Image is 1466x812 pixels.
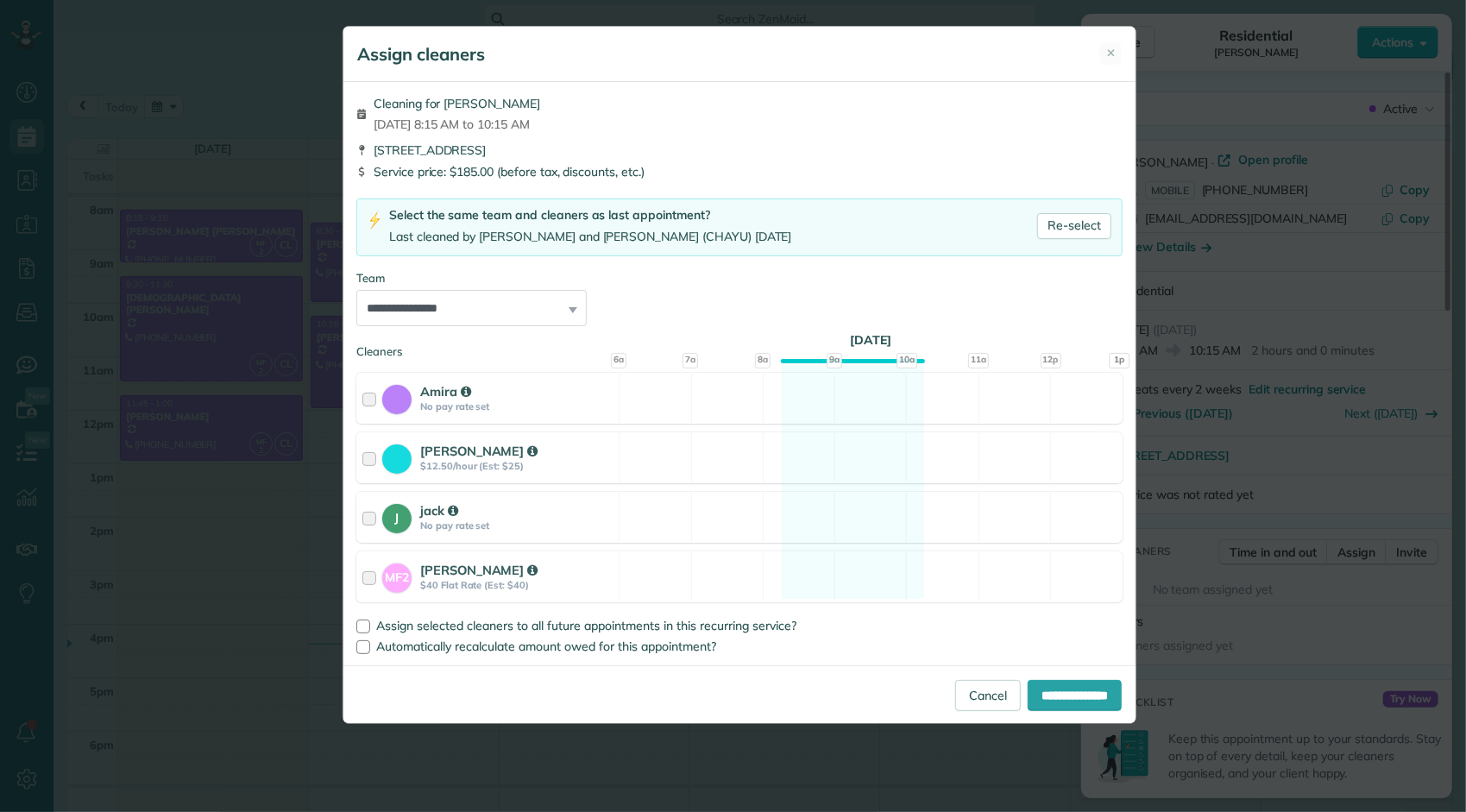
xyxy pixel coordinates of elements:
[420,562,538,578] strong: [PERSON_NAME]
[420,460,613,472] strong: $12.50/hour (Est: $25)
[374,95,540,112] span: Cleaning for [PERSON_NAME]
[420,443,538,459] strong: [PERSON_NAME]
[374,116,540,133] span: [DATE] 8:15 AM to 10:15 AM
[382,563,412,587] strong: MF2
[356,163,1123,180] div: Service price: $185.00 (before tax, discounts, etc.)
[420,502,458,519] strong: jack
[376,639,716,654] span: Automatically recalculate amount owed for this appointment?
[356,270,1123,286] div: Team
[420,579,613,591] strong: $40 Flat Rate (Est: $40)
[420,519,613,532] strong: No pay rate set
[389,228,792,246] div: Last cleaned by [PERSON_NAME] and [PERSON_NAME] (CHAYU) [DATE]
[1037,213,1111,239] a: Re-select
[955,680,1021,711] a: Cancel
[420,400,613,412] strong: No pay rate set
[356,343,1123,349] div: Cleaners
[368,211,382,230] img: lightning-bolt-icon-94e5364df696ac2de96d3a42b8a9ff6ba979493684c50e6bbbcda72601fa0d29.png
[357,42,485,66] h5: Assign cleaners
[356,142,1123,159] div: [STREET_ADDRESS]
[382,504,412,527] strong: J
[376,618,796,633] span: Assign selected cleaners to all future appointments in this recurring service?
[389,206,792,224] div: Select the same team and cleaners as last appointment?
[1106,45,1116,61] span: ✕
[420,383,471,400] strong: Amira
